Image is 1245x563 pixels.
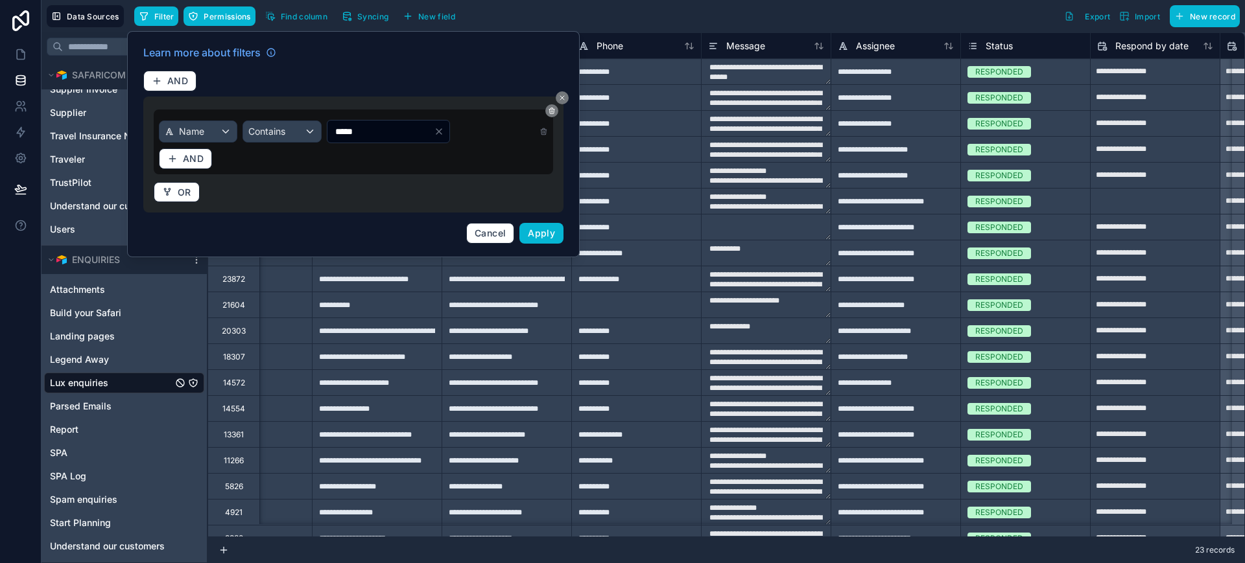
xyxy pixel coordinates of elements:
span: OR [178,187,191,198]
span: Respond by date [1115,40,1189,52]
span: Phone [597,40,623,52]
div: RESPONDED [975,481,1023,492]
button: Cancel [466,223,514,244]
button: Permissions [184,6,255,26]
span: 23 records [1195,545,1235,555]
span: AND [167,75,188,87]
div: RESPONDED [975,92,1023,104]
div: RESPONDED [975,533,1023,544]
div: 13361 [224,430,244,440]
button: AND [159,148,212,169]
span: Import [1135,12,1160,21]
div: RESPONDED [975,455,1023,466]
span: Find column [281,12,327,21]
div: RESPONDED [975,170,1023,181]
button: Filter [134,6,179,26]
span: New record [1190,12,1235,21]
div: 21604 [222,300,245,310]
span: Syncing [357,12,388,21]
div: RESPONDED [975,351,1023,363]
span: Learn more about filters [143,45,261,60]
span: AND [183,153,204,165]
div: RESPONDED [975,429,1023,441]
div: RESPONDED [975,299,1023,311]
div: RESPONDED [975,196,1023,207]
a: Learn more about filters [143,45,276,60]
button: Name [159,121,237,143]
a: New record [1165,5,1240,27]
button: OR [154,182,200,203]
div: 14554 [222,404,245,414]
span: Export [1085,12,1110,21]
span: Data Sources [67,12,119,21]
div: 11266 [224,455,244,466]
button: Export [1060,5,1115,27]
button: Apply [519,223,563,244]
span: Message [726,40,765,52]
span: New field [418,12,455,21]
button: Clear [434,126,449,137]
span: Contains [248,125,285,138]
div: RESPONDED [975,507,1023,518]
div: RESPONDED [975,144,1023,155]
button: Contains [243,121,321,143]
div: 14572 [223,378,245,388]
button: New field [398,6,460,26]
span: Permissions [204,12,250,21]
div: RESPONDED [975,273,1023,285]
div: 3382 [225,533,243,544]
div: RESPONDED [975,66,1023,78]
div: RESPONDED [975,325,1023,337]
span: Apply [528,227,555,238]
div: RESPONDED [975,118,1023,130]
button: Find column [261,6,332,26]
div: RESPONDED [975,377,1023,389]
div: RESPONDED [975,247,1023,259]
span: Status [986,40,1013,52]
span: Name [179,125,204,138]
button: Import [1115,5,1165,27]
span: Cancel [475,227,506,238]
button: AND [143,71,196,91]
div: 23872 [222,274,245,284]
span: Assignee [856,40,895,52]
button: New record [1170,5,1240,27]
a: Syncing [337,6,398,26]
div: 4921 [225,507,243,518]
button: Syncing [337,6,393,26]
div: 18307 [223,352,245,362]
span: Filter [154,12,174,21]
button: Data Sources [47,5,124,27]
div: 20303 [222,326,246,336]
div: RESPONDED [975,403,1023,415]
a: Permissions [184,6,260,26]
div: RESPONDED [975,222,1023,233]
div: 5826 [225,481,243,492]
